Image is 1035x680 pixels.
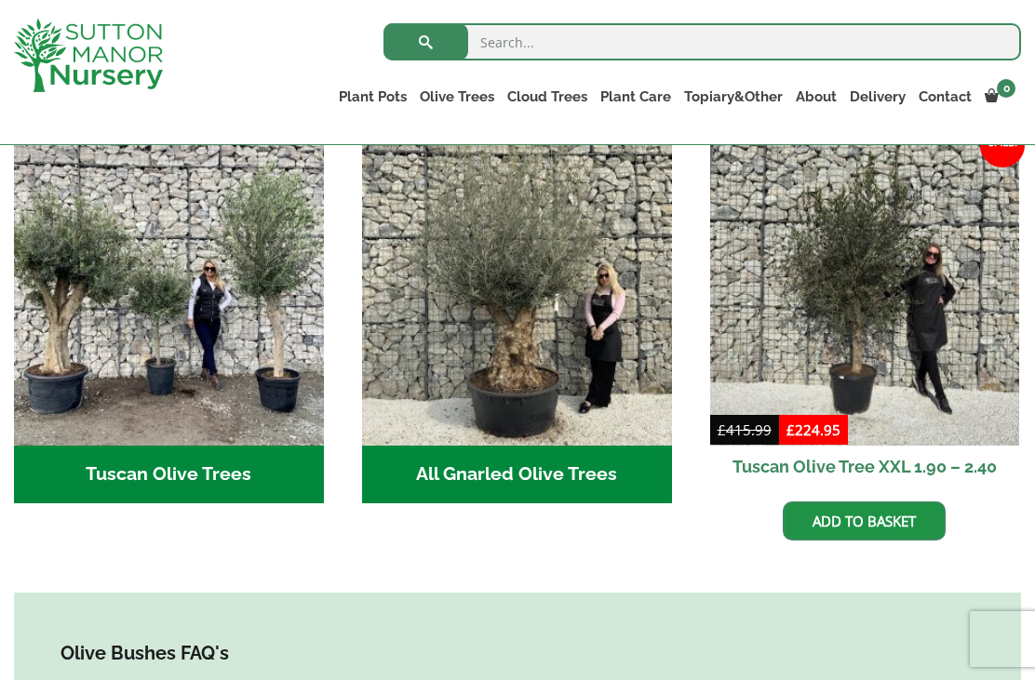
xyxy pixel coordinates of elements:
[332,84,413,110] a: Plant Pots
[501,84,594,110] a: Cloud Trees
[997,79,1015,98] span: 0
[383,23,1021,60] input: Search...
[783,501,946,540] a: Add to basket: “Tuscan Olive Tree XXL 1.90 - 2.40”
[14,136,324,502] a: Visit product category Tuscan Olive Trees
[718,420,726,439] span: £
[786,420,795,439] span: £
[678,84,789,110] a: Topiary&Other
[786,420,840,439] bdi: 224.95
[718,420,772,439] bdi: 415.99
[980,123,1025,167] span: Sale!
[710,136,1020,487] a: Sale! Tuscan Olive Tree XXL 1.90 – 2.40
[362,136,672,502] a: Visit product category All Gnarled Olive Trees
[362,446,672,503] h2: All Gnarled Olive Trees
[843,84,912,110] a: Delivery
[594,84,678,110] a: Plant Care
[14,136,324,446] img: Tuscan Olive Trees
[912,84,978,110] a: Contact
[362,136,672,446] img: All Gnarled Olive Trees
[789,84,843,110] a: About
[14,446,324,503] h2: Tuscan Olive Trees
[978,84,1021,110] a: 0
[413,84,501,110] a: Olive Trees
[60,639,975,668] h4: Olive Bushes FAQ's
[14,19,163,92] img: logo
[710,446,1020,487] h2: Tuscan Olive Tree XXL 1.90 – 2.40
[710,136,1020,446] img: Tuscan Olive Tree XXL 1.90 - 2.40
